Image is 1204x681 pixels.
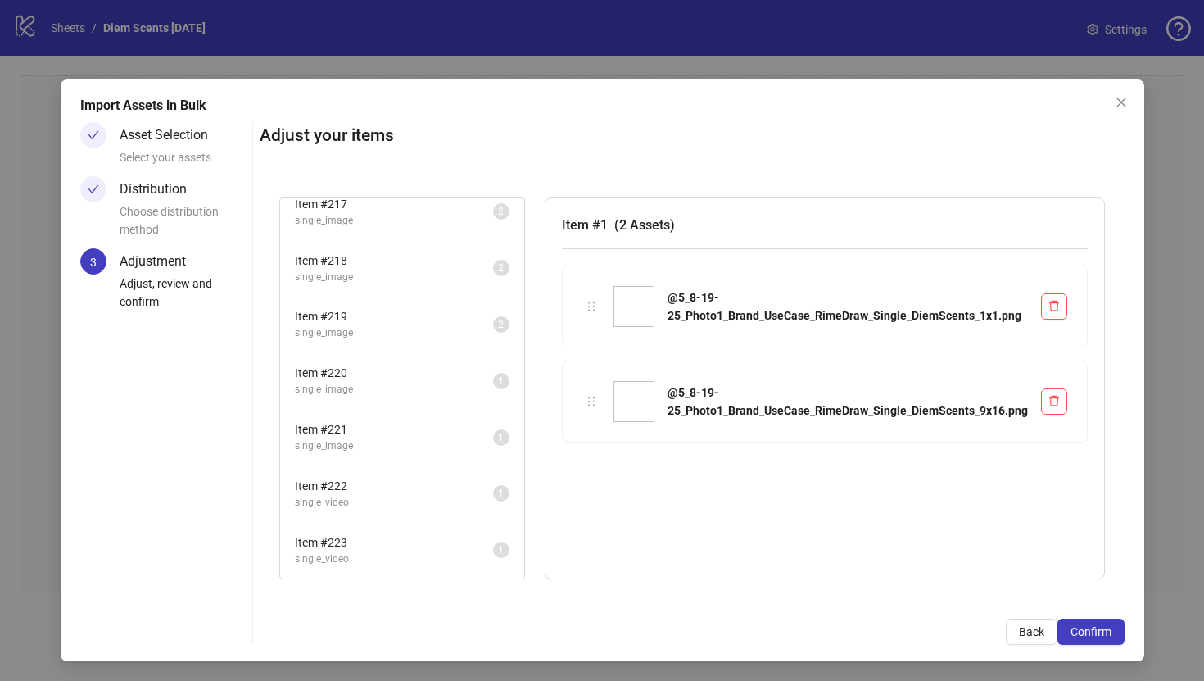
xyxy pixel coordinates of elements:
span: single_image [295,270,493,285]
span: 2 [498,206,504,217]
span: Back [1019,625,1044,638]
div: holder [582,297,600,316]
div: Choose distribution method [120,202,246,248]
span: single_image [295,438,493,454]
div: @5_8-19-25_Photo1_Brand_UseCase_RimeDraw_Single_DiemScents_9x16.png [668,384,1028,420]
div: Adjust, review and confirm [120,275,246,320]
span: Item # 217 [295,195,493,213]
span: 2 [498,319,504,330]
span: Item # 220 [295,364,493,382]
div: Select your assets [120,148,246,176]
div: Import Assets in Bulk [80,96,1125,116]
span: Item # 221 [295,420,493,438]
div: @5_8-19-25_Photo1_Brand_UseCase_RimeDraw_Single_DiemScents_1x1.png [668,288,1028,325]
div: Distribution [120,176,200,202]
sup: 2 [493,316,509,333]
div: Adjustment [120,248,199,275]
h3: Item # 1 [562,215,1088,235]
button: Delete [1041,388,1067,415]
span: Confirm [1070,625,1111,638]
sup: 1 [493,373,509,389]
button: Delete [1041,293,1067,320]
div: holder [582,393,600,411]
span: 2 [498,262,504,274]
sup: 2 [493,260,509,276]
h2: Adjust your items [260,122,1125,149]
span: single_video [295,552,493,567]
span: 1 [498,432,504,443]
span: single_image [295,382,493,397]
span: 3 [90,256,97,269]
span: holder [586,396,597,407]
div: Asset Selection [120,122,221,148]
img: @5_8-19-25_Photo1_Brand_UseCase_RimeDraw_Single_DiemScents_1x1.png [613,286,654,327]
span: check [88,129,99,141]
span: Item # 218 [295,252,493,270]
span: check [88,184,99,195]
span: single_image [295,213,493,229]
span: Item # 223 [295,533,493,552]
span: single_image [295,325,493,341]
span: close [1115,96,1128,109]
span: Item # 222 [295,477,493,495]
sup: 2 [493,203,509,220]
span: delete [1048,395,1060,406]
span: single_video [295,495,493,511]
button: Back [1006,619,1057,645]
button: Close [1108,89,1134,116]
span: ( 2 Assets ) [614,217,675,233]
span: delete [1048,300,1060,311]
sup: 1 [493,429,509,446]
span: 1 [498,488,504,499]
span: Item # 219 [295,307,493,325]
sup: 1 [493,542,509,558]
span: holder [586,301,597,312]
img: @5_8-19-25_Photo1_Brand_UseCase_RimeDraw_Single_DiemScents_9x16.png [613,381,654,422]
span: 1 [498,375,504,387]
sup: 1 [493,485,509,502]
button: Confirm [1057,619,1125,645]
span: 1 [498,544,504,556]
